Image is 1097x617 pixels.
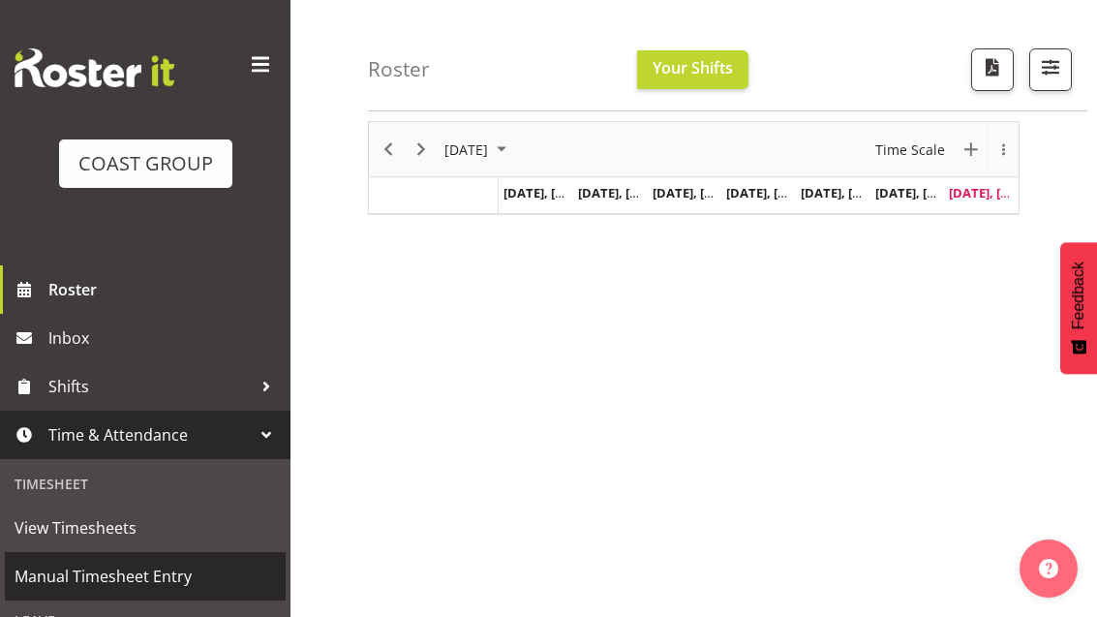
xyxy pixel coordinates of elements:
span: [DATE], [DATE] [503,184,592,201]
span: [DATE], [DATE] [949,184,1037,201]
span: Feedback [1070,262,1087,329]
span: Inbox [48,324,281,353]
button: September 2025 [442,138,515,162]
div: COAST GROUP [78,149,213,178]
span: Your Shifts [653,57,733,78]
span: Shifts [48,372,252,401]
img: Rosterit website logo [15,48,174,87]
div: overflow [988,122,1019,176]
a: Manual Timesheet Entry [5,552,286,601]
span: Time & Attendance [48,420,252,449]
button: Time Scale [872,138,949,162]
img: help-xxl-2.png [1039,559,1058,578]
span: Roster [48,275,281,304]
span: Manual Timesheet Entry [15,562,276,591]
a: View Timesheets [5,504,286,552]
button: Filter Shifts [1029,48,1072,91]
span: [DATE], [DATE] [578,184,666,201]
div: Next [405,122,438,176]
button: Next [409,138,435,162]
span: [DATE] [442,138,490,162]
span: View Timesheets [15,513,276,542]
span: [DATE], [DATE] [726,184,814,201]
div: Timesheet [5,464,286,504]
div: Timeline Week of September 7, 2025 [368,121,1020,215]
button: Feedback - Show survey [1060,242,1097,374]
h4: Roster [368,58,430,80]
span: [DATE], [DATE] [875,184,963,201]
button: Download a PDF of the roster according to the set date range. [971,48,1014,91]
span: [DATE], [DATE] [801,184,889,201]
button: Previous [376,138,402,162]
button: Your Shifts [637,50,748,89]
span: [DATE], [DATE] [653,184,741,201]
div: Previous [372,122,405,176]
button: New Event [959,138,985,162]
span: Time Scale [873,138,947,162]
